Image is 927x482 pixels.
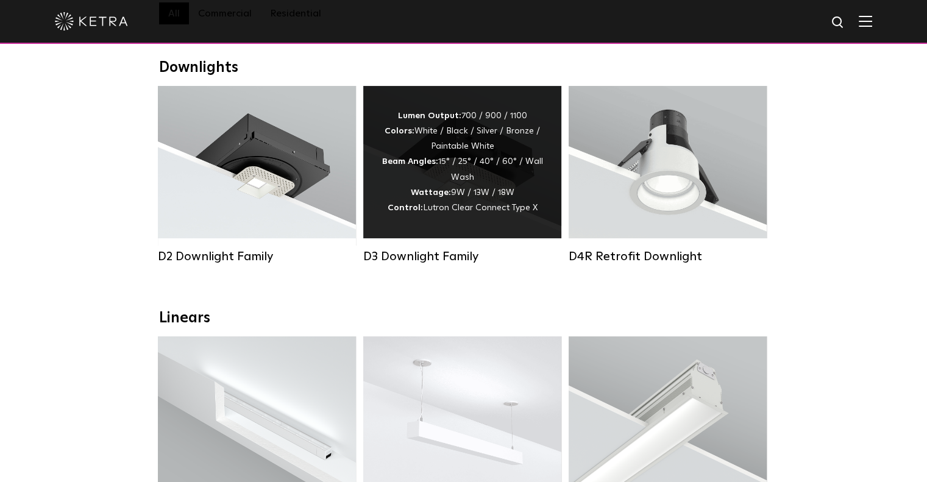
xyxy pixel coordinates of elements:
[382,157,438,166] strong: Beam Angles:
[158,249,356,264] div: D2 Downlight Family
[859,15,872,27] img: Hamburger%20Nav.svg
[388,204,423,212] strong: Control:
[423,204,538,212] span: Lutron Clear Connect Type X
[411,188,451,197] strong: Wattage:
[55,12,128,30] img: ketra-logo-2019-white
[385,127,414,135] strong: Colors:
[569,86,767,269] a: D4R Retrofit Downlight Lumen Output:800Colors:White / BlackBeam Angles:15° / 25° / 40° / 60°Watta...
[158,86,356,269] a: D2 Downlight Family Lumen Output:1200Colors:White / Black / Gloss Black / Silver / Bronze / Silve...
[398,112,461,120] strong: Lumen Output:
[382,108,543,216] div: 700 / 900 / 1100 White / Black / Silver / Bronze / Paintable White 15° / 25° / 40° / 60° / Wall W...
[831,15,846,30] img: search icon
[159,59,769,77] div: Downlights
[159,310,769,327] div: Linears
[569,249,767,264] div: D4R Retrofit Downlight
[363,86,561,269] a: D3 Downlight Family Lumen Output:700 / 900 / 1100Colors:White / Black / Silver / Bronze / Paintab...
[363,249,561,264] div: D3 Downlight Family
